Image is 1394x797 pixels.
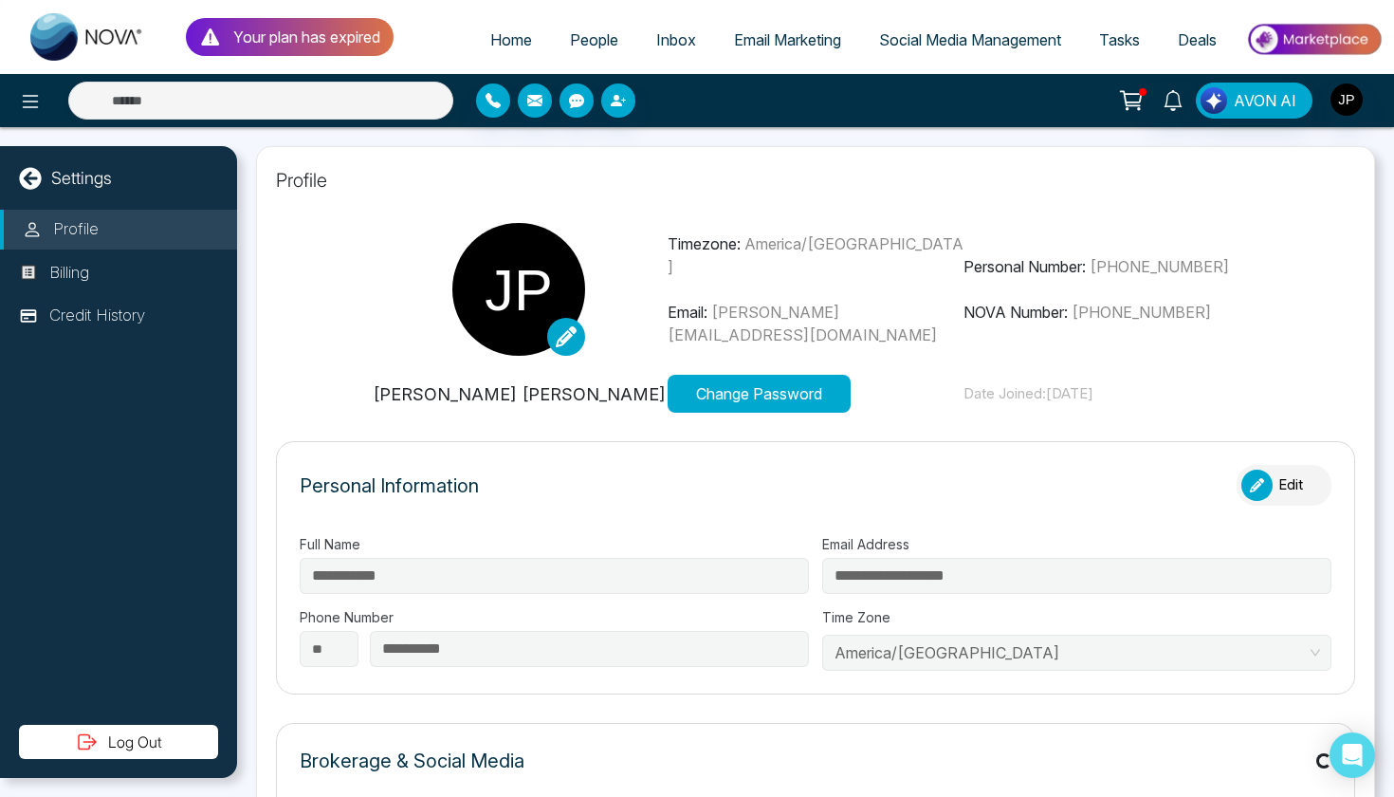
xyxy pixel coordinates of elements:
span: Social Media Management [879,30,1061,49]
span: [PHONE_NUMBER] [1090,257,1229,276]
span: Home [490,30,532,49]
p: Billing [49,261,89,286]
label: Email Address [822,534,1331,554]
span: People [570,30,618,49]
p: Settings [51,165,112,191]
span: Deals [1178,30,1217,49]
p: Profile [276,166,1355,195]
p: Brokerage & Social Media [300,747,524,775]
a: Inbox [637,22,715,58]
img: User Avatar [1330,83,1363,116]
button: Log Out [19,725,218,759]
img: Market-place.gif [1245,18,1383,61]
p: Credit History [49,304,145,328]
p: Date Joined: [DATE] [963,383,1260,405]
span: AVON AI [1234,89,1296,112]
span: Email Marketing [734,30,841,49]
span: Inbox [656,30,696,49]
p: Your plan has expired [233,26,380,48]
p: Timezone: [668,232,964,278]
a: Social Media Management [860,22,1080,58]
span: [PERSON_NAME][EMAIL_ADDRESS][DOMAIN_NAME] [668,303,937,344]
span: America/[GEOGRAPHIC_DATA] [668,234,963,276]
p: [PERSON_NAME] [PERSON_NAME] [371,381,668,407]
p: Personal Number: [963,255,1260,278]
a: Email Marketing [715,22,860,58]
a: People [551,22,637,58]
label: Time Zone [822,607,1331,627]
div: Open Intercom Messenger [1330,732,1375,778]
p: Profile [53,217,99,242]
span: Tasks [1099,30,1140,49]
span: America/Toronto [835,639,1319,667]
p: Personal Information [300,472,479,500]
p: NOVA Number: [963,301,1260,324]
img: Lead Flow [1201,87,1227,114]
span: [PHONE_NUMBER] [1072,303,1211,322]
p: Email: [668,301,964,346]
a: Deals [1159,22,1236,58]
button: AVON AI [1196,83,1312,119]
a: Tasks [1080,22,1159,58]
label: Full Name [300,534,809,554]
img: Nova CRM Logo [30,13,144,61]
button: Change Password [668,375,851,413]
label: Phone Number [300,607,809,627]
button: Edit [1237,465,1331,506]
a: Home [471,22,551,58]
